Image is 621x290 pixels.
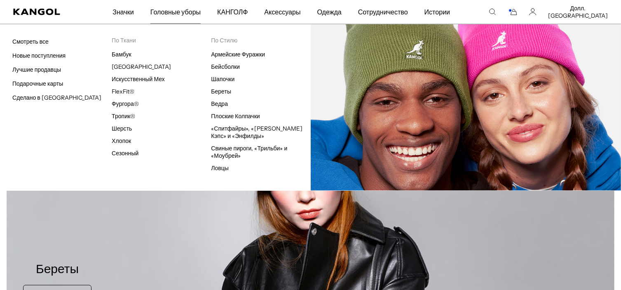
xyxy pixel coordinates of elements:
[112,63,171,70] a: [GEOGRAPHIC_DATA]
[211,37,310,44] p: По Стилю
[211,75,234,83] a: Шапочки
[211,88,231,95] a: Береты
[112,112,135,120] a: Тропик®
[211,51,265,58] a: Армейские Фуражки
[23,262,91,278] h2: Береты
[112,100,139,108] a: Фургора®
[489,8,496,16] summary: Ищите здесь
[112,137,131,145] a: Хлопок
[112,75,165,83] a: Искусственный Мех
[211,100,228,108] a: Ведра
[112,150,138,157] a: Сезонный
[211,145,287,159] a: Свиные пироги, «Трильби» и «Моубрей»
[12,38,49,45] a: Смотреть все
[12,80,63,87] a: Подарочные карты
[508,8,518,16] button: Корзина
[112,51,131,58] a: Бамбук
[211,164,229,172] a: Ловцы
[548,5,608,19] button: Долл. [GEOGRAPHIC_DATA]
[12,66,61,73] a: Лучшие продавцы
[112,37,211,44] p: По Ткани
[211,63,240,70] a: Бейсболки
[529,8,537,16] a: Учетная запись
[12,52,66,59] a: Новые поступления
[211,112,260,120] a: Плоские Колпачки
[211,125,302,140] a: «Спитфайры», «[PERSON_NAME] Кэпс» и «Энфилды»
[13,9,74,15] a: Кангол
[112,88,134,95] a: FlexFit®
[112,125,132,132] a: Шерсть
[12,94,101,101] a: Сделано в [GEOGRAPHIC_DATA]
